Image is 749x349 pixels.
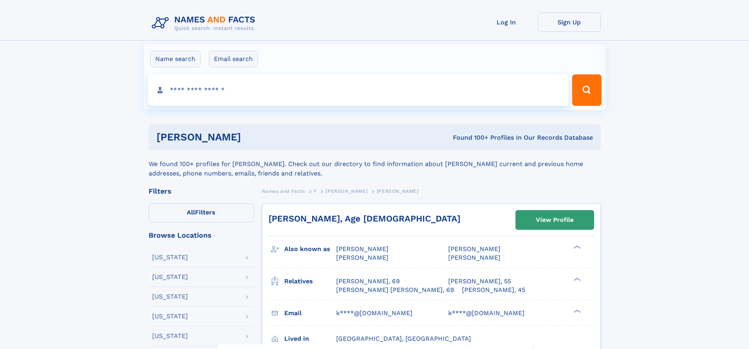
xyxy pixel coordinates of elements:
[326,188,368,194] span: [PERSON_NAME]
[347,133,593,142] div: Found 100+ Profiles In Our Records Database
[150,51,201,67] label: Name search
[149,232,254,239] div: Browse Locations
[536,211,574,229] div: View Profile
[448,254,501,261] span: [PERSON_NAME]
[336,245,388,253] span: [PERSON_NAME]
[572,277,581,282] div: ❯
[284,332,336,345] h3: Lived in
[152,274,188,280] div: [US_STATE]
[516,211,594,229] a: View Profile
[462,286,525,294] a: [PERSON_NAME], 45
[149,150,601,178] div: We found 100+ profiles for [PERSON_NAME]. Check out our directory to find information about [PERS...
[152,313,188,319] div: [US_STATE]
[314,188,317,194] span: F
[149,203,254,222] label: Filters
[156,132,347,142] h1: [PERSON_NAME]
[336,335,471,342] span: [GEOGRAPHIC_DATA], [GEOGRAPHIC_DATA]
[187,209,195,216] span: All
[314,186,317,196] a: F
[336,277,400,286] a: [PERSON_NAME], 69
[262,186,305,196] a: Names and Facts
[152,294,188,300] div: [US_STATE]
[475,13,538,32] a: Log In
[284,275,336,288] h3: Relatives
[148,74,569,106] input: search input
[326,186,368,196] a: [PERSON_NAME]
[572,308,581,314] div: ❯
[269,214,460,223] a: [PERSON_NAME], Age [DEMOGRAPHIC_DATA]
[152,333,188,339] div: [US_STATE]
[572,245,581,250] div: ❯
[336,286,454,294] a: [PERSON_NAME] [PERSON_NAME], 69
[284,242,336,256] h3: Also known as
[149,13,262,34] img: Logo Names and Facts
[336,254,388,261] span: [PERSON_NAME]
[538,13,601,32] a: Sign Up
[572,74,601,106] button: Search Button
[377,188,419,194] span: [PERSON_NAME]
[149,188,254,195] div: Filters
[448,277,511,286] a: [PERSON_NAME], 55
[448,245,501,253] span: [PERSON_NAME]
[284,307,336,320] h3: Email
[209,51,258,67] label: Email search
[152,254,188,260] div: [US_STATE]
